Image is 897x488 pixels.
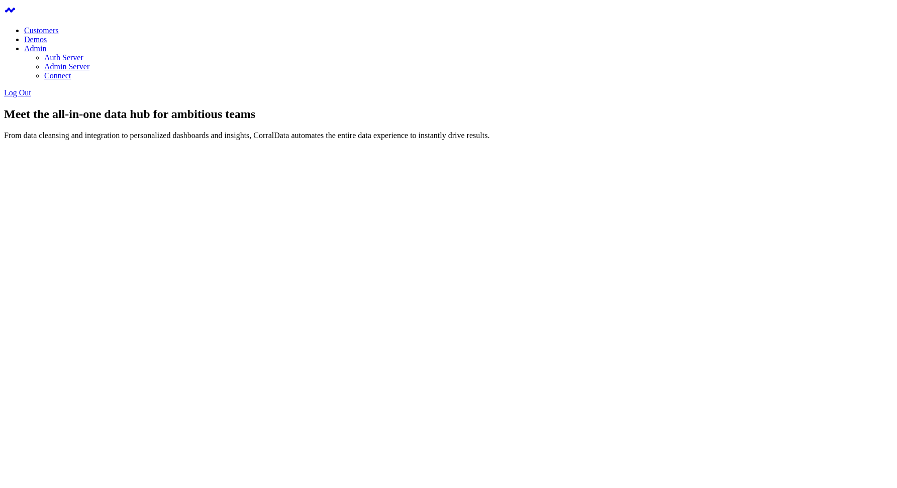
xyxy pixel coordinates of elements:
[4,88,31,97] a: Log Out
[4,107,893,121] h1: Meet the all-in-one data hub for ambitious teams
[24,35,47,44] a: Demos
[24,26,58,35] a: Customers
[4,131,893,140] p: From data cleansing and integration to personalized dashboards and insights, CorralData automates...
[44,53,83,62] a: Auth Server
[44,62,89,71] a: Admin Server
[24,44,46,53] a: Admin
[44,71,71,80] a: Connect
